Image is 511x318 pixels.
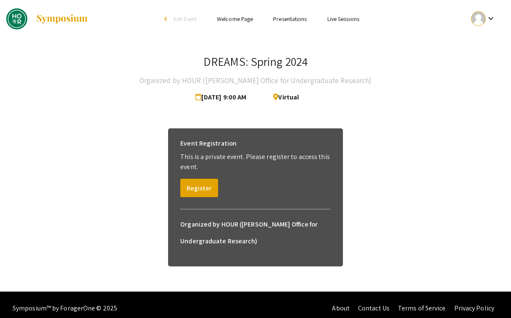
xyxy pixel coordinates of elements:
button: Expand account dropdown [462,9,505,28]
p: This is a private event. Please register to access this event. [180,152,331,172]
img: Symposium by ForagerOne [36,14,88,24]
a: Contact Us [358,304,390,313]
span: Virtual [266,89,299,106]
div: arrow_back_ios [164,16,169,21]
img: DREAMS: Spring 2024 [6,8,27,29]
a: Welcome Page [217,15,253,23]
a: Live Sessions [327,15,359,23]
a: Terms of Service [398,304,446,313]
a: DREAMS: Spring 2024 [6,8,88,29]
h6: Event Registration [180,135,237,152]
span: Exit Event [174,15,197,23]
h4: Organized by HOUR ([PERSON_NAME] Office for Undergraduate Research) [140,72,372,89]
span: [DATE] 9:00 AM [195,89,250,106]
h3: DREAMS: Spring 2024 [203,55,308,69]
button: Register [180,179,218,197]
a: About [332,304,350,313]
a: Privacy Policy [454,304,494,313]
iframe: Chat [6,280,36,312]
h6: Organized by HOUR ([PERSON_NAME] Office for Undergraduate Research) [180,216,331,250]
mat-icon: Expand account dropdown [486,13,496,23]
a: Presentations [273,15,307,23]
